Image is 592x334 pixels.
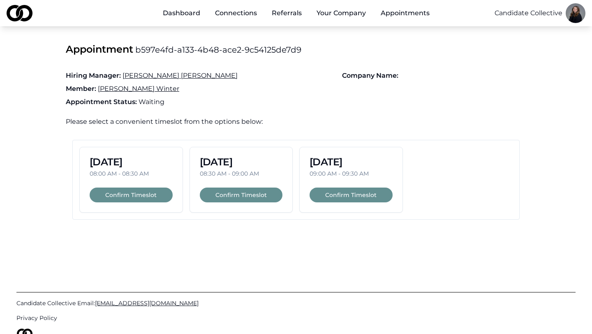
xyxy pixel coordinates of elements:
[374,5,436,21] a: Appointments
[123,72,238,79] a: [PERSON_NAME] [PERSON_NAME]
[7,5,32,21] img: logo
[66,85,96,93] span: Member:
[566,3,585,23] img: 0df83d02-6c0c-435a-9bc9-ceb2b82e77c7-picture-profile_picture.png
[495,8,562,18] button: Candidate Collective
[208,5,264,21] a: Connections
[90,188,173,202] button: Confirm Timeslot
[98,85,179,93] a: [PERSON_NAME] Winter
[200,169,283,178] p: 08:30 AM - 09:00 AM
[310,5,372,21] button: Your Company
[310,169,393,178] p: 09:00 AM - 09:30 AM
[310,188,393,202] button: Confirm Timeslot
[66,72,121,79] span: Hiring Manager:
[156,5,436,21] nav: Main
[16,314,576,322] a: Privacy Policy
[95,299,199,307] span: [EMAIL_ADDRESS][DOMAIN_NAME]
[342,72,398,79] span: Company Name:
[310,157,393,167] h3: [DATE]
[90,157,173,167] h3: [DATE]
[66,97,526,110] p: waiting
[66,117,526,133] h4: Please select a convenient timeslot from the options below:
[265,5,308,21] a: Referrals
[156,5,207,21] a: Dashboard
[90,169,173,178] p: 08:00 AM - 08:30 AM
[66,43,526,56] div: b597e4fd-a133-4b48-ace2-9c54125de7d9
[200,188,283,202] button: Confirm Timeslot
[66,43,133,55] span: Appointment
[66,98,137,106] span: Appointment Status:
[200,157,283,167] h3: [DATE]
[16,299,576,307] a: Candidate Collective Email:[EMAIL_ADDRESS][DOMAIN_NAME]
